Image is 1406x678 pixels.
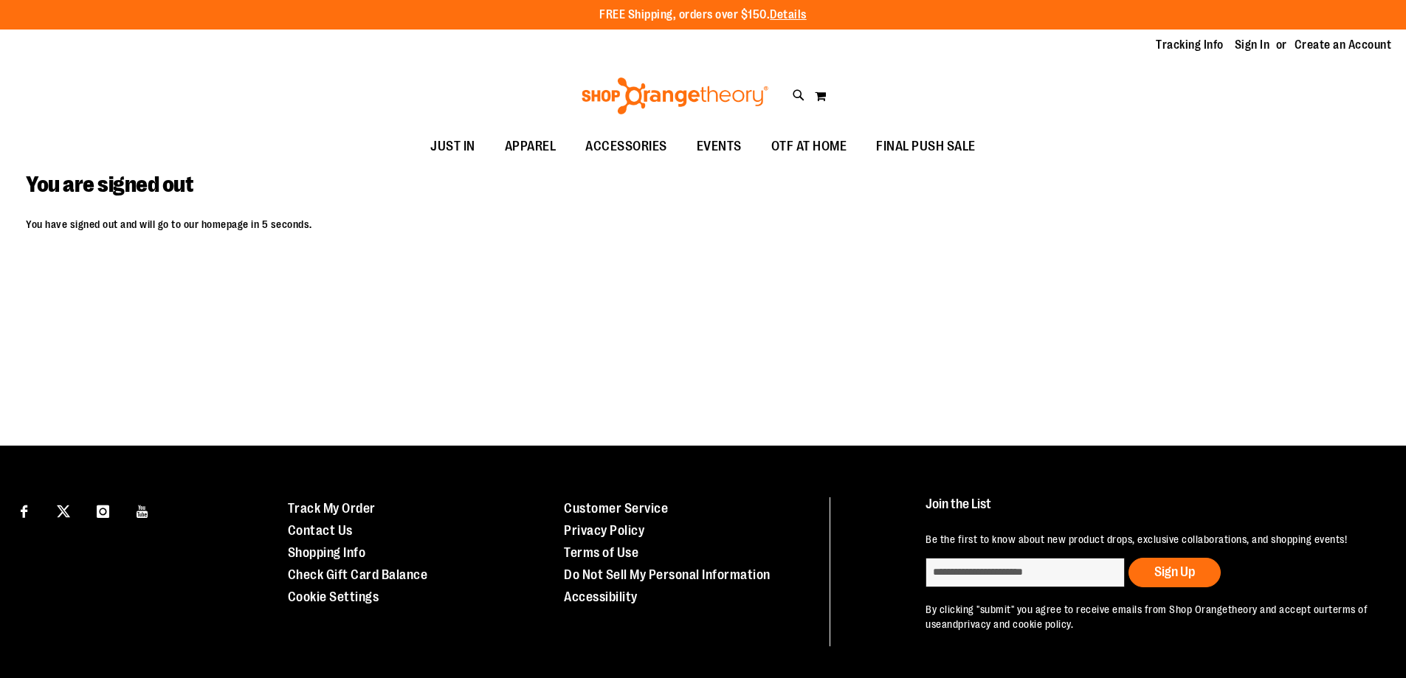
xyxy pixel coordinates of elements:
a: Contact Us [288,523,353,538]
a: EVENTS [682,130,757,164]
p: By clicking "submit" you agree to receive emails from Shop Orangetheory and accept our and [926,602,1372,632]
h4: Join the List [926,497,1372,525]
a: Track My Order [288,501,376,516]
a: Visit our Facebook page [11,497,37,523]
input: enter email [926,558,1125,587]
a: Details [770,8,807,21]
span: APPAREL [505,130,556,163]
a: OTF AT HOME [757,130,862,164]
a: Accessibility [564,589,638,604]
a: Terms of Use [564,545,638,560]
span: Sign Up [1154,564,1195,579]
a: Check Gift Card Balance [288,567,428,582]
a: Cookie Settings [288,589,379,604]
a: Do Not Sell My Personal Information [564,567,771,582]
p: You have signed out and will go to our homepage in 5 seconds. [26,217,1380,232]
a: JUST IN [416,130,490,164]
span: You are signed out [26,172,193,197]
p: Be the first to know about new product drops, exclusive collaborations, and shopping events! [926,532,1372,547]
a: Create an Account [1295,37,1392,53]
button: Sign Up [1128,558,1221,587]
a: privacy and cookie policy. [958,618,1073,630]
a: ACCESSORIES [571,130,682,164]
a: Visit our Instagram page [90,497,116,523]
a: Tracking Info [1156,37,1224,53]
a: Visit our X page [51,497,77,523]
a: Customer Service [564,501,668,516]
span: EVENTS [697,130,742,163]
span: ACCESSORIES [585,130,667,163]
a: Shopping Info [288,545,366,560]
a: Visit our Youtube page [130,497,156,523]
a: Sign In [1235,37,1270,53]
span: OTF AT HOME [771,130,847,163]
a: terms of use [926,603,1368,630]
a: Privacy Policy [564,523,644,538]
img: Shop Orangetheory [579,77,771,114]
span: FINAL PUSH SALE [876,130,976,163]
a: APPAREL [490,130,571,164]
p: FREE Shipping, orders over $150. [599,7,807,24]
img: Twitter [57,505,70,518]
span: JUST IN [430,130,475,163]
a: FINAL PUSH SALE [861,130,990,164]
